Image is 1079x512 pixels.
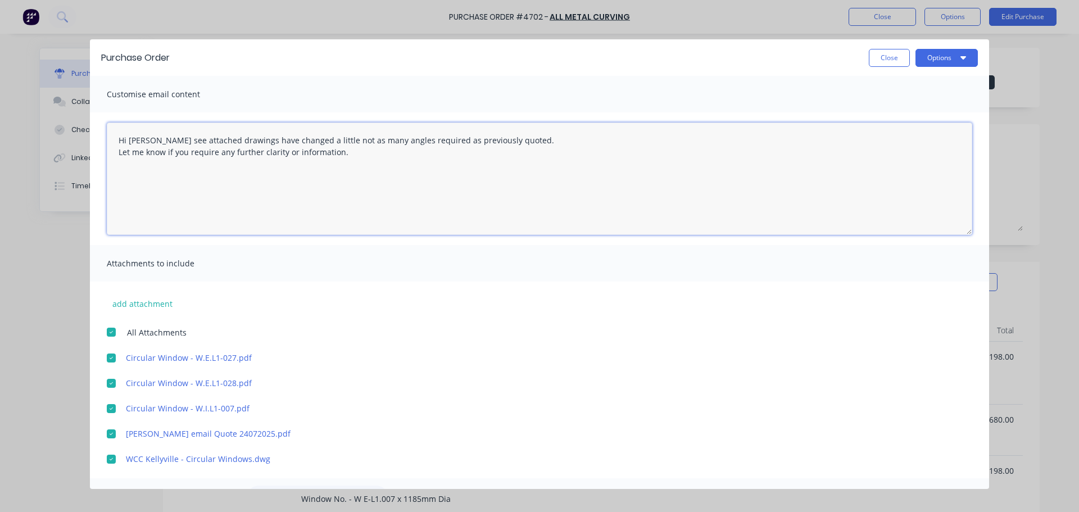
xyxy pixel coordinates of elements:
button: add attachment [107,295,178,312]
span: Contacts to include on email [107,489,230,505]
div: Purchase Order [101,51,170,65]
textarea: Hi [PERSON_NAME] see attached drawings have changed a little not as many angles required as previ... [107,123,972,235]
a: [PERSON_NAME] email Quote 24072025.pdf [126,428,920,439]
span: All Attachments [127,327,187,338]
span: Attachments to include [107,256,230,271]
a: Circular Window - W.E.L1-027.pdf [126,352,920,364]
span: Customise email content [107,87,230,102]
a: Circular Window - W.I.L1-007.pdf [126,402,920,414]
button: Close [869,49,910,67]
a: Circular Window - W.E.L1-028.pdf [126,377,920,389]
a: WCC Kellyville - Circular Windows.dwg [126,453,920,465]
button: Options [915,49,978,67]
